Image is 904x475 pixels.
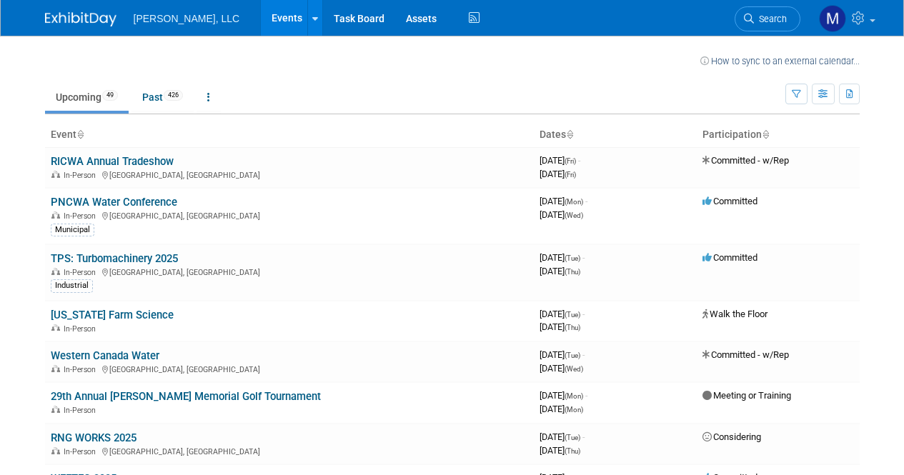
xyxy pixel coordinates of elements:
a: Past426 [131,84,194,111]
span: In-Person [64,365,100,374]
span: (Fri) [565,171,576,179]
div: [GEOGRAPHIC_DATA], [GEOGRAPHIC_DATA] [51,363,528,374]
span: In-Person [64,268,100,277]
a: RICWA Annual Tradeshow [51,155,174,168]
span: - [585,196,587,206]
a: [US_STATE] Farm Science [51,309,174,321]
span: Search [754,14,787,24]
span: (Mon) [565,406,583,414]
span: 426 [164,90,183,101]
span: Committed [702,252,758,263]
span: - [585,390,587,401]
th: Participation [697,123,860,147]
img: In-Person Event [51,171,60,178]
span: [DATE] [540,431,585,442]
span: In-Person [64,447,100,456]
img: ExhibitDay [45,12,116,26]
div: [GEOGRAPHIC_DATA], [GEOGRAPHIC_DATA] [51,445,528,456]
span: In-Person [64,211,100,221]
span: [DATE] [540,445,580,456]
span: [DATE] [540,196,587,206]
img: In-Person Event [51,324,60,331]
div: [GEOGRAPHIC_DATA], [GEOGRAPHIC_DATA] [51,209,528,221]
span: (Wed) [565,365,583,373]
span: [DATE] [540,349,585,360]
span: [DATE] [540,321,580,332]
span: (Tue) [565,254,580,262]
img: In-Person Event [51,447,60,454]
span: [PERSON_NAME], LLC [134,13,240,24]
span: [DATE] [540,209,583,220]
span: - [582,431,585,442]
span: In-Person [64,324,100,334]
span: Committed - w/Rep [702,155,789,166]
img: In-Person Event [51,406,60,413]
div: Municipal [51,224,94,236]
a: Sort by Event Name [76,129,84,140]
a: Upcoming49 [45,84,129,111]
span: In-Person [64,171,100,180]
span: (Fri) [565,157,576,165]
span: Committed [702,196,758,206]
div: [GEOGRAPHIC_DATA], [GEOGRAPHIC_DATA] [51,266,528,277]
span: [DATE] [540,266,580,276]
span: 49 [102,90,118,101]
div: [GEOGRAPHIC_DATA], [GEOGRAPHIC_DATA] [51,169,528,180]
span: (Wed) [565,211,583,219]
a: How to sync to an external calendar... [700,56,860,66]
th: Event [45,123,534,147]
span: (Mon) [565,392,583,400]
span: (Tue) [565,311,580,319]
a: Sort by Start Date [566,129,573,140]
span: Committed - w/Rep [702,349,789,360]
a: PNCWA Water Conference [51,196,177,209]
a: RNG WORKS 2025 [51,431,136,444]
span: Considering [702,431,761,442]
span: (Thu) [565,268,580,276]
span: (Tue) [565,351,580,359]
span: [DATE] [540,404,583,414]
span: [DATE] [540,390,587,401]
a: Western Canada Water [51,349,159,362]
a: TPS: Turbomachinery 2025 [51,252,178,265]
span: [DATE] [540,252,585,263]
span: (Thu) [565,324,580,331]
div: Industrial [51,279,93,292]
span: (Mon) [565,198,583,206]
span: [DATE] [540,155,580,166]
span: [DATE] [540,169,576,179]
span: Meeting or Training [702,390,791,401]
a: Search [735,6,800,31]
span: - [582,349,585,360]
span: [DATE] [540,363,583,374]
img: Mitchell Brown [819,5,846,32]
span: In-Person [64,406,100,415]
span: (Thu) [565,447,580,455]
a: Sort by Participation Type [762,129,769,140]
span: (Tue) [565,434,580,441]
img: In-Person Event [51,365,60,372]
span: - [578,155,580,166]
a: 29th Annual [PERSON_NAME] Memorial Golf Tournament [51,390,321,403]
img: In-Person Event [51,211,60,219]
span: Walk the Floor [702,309,768,319]
span: [DATE] [540,309,585,319]
span: - [582,252,585,263]
th: Dates [534,123,697,147]
img: In-Person Event [51,268,60,275]
span: - [582,309,585,319]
